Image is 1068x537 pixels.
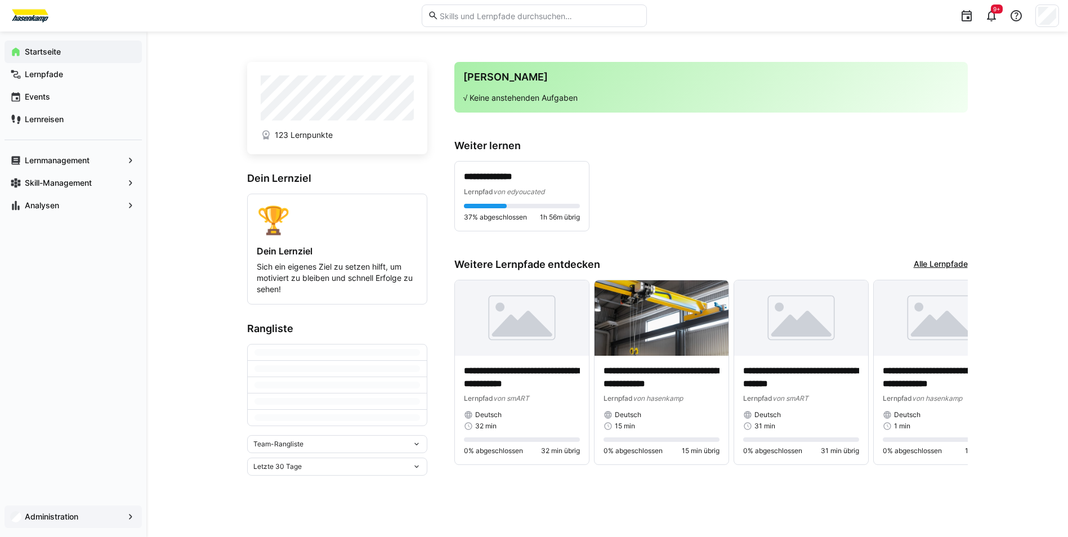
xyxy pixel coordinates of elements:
[253,440,303,449] span: Team-Rangliste
[821,446,859,455] span: 31 min übrig
[247,172,427,185] h3: Dein Lernziel
[743,394,772,402] span: Lernpfad
[464,394,493,402] span: Lernpfad
[464,446,523,455] span: 0% abgeschlossen
[754,410,781,419] span: Deutsch
[454,140,968,152] h3: Weiter lernen
[247,323,427,335] h3: Rangliste
[894,422,910,431] span: 1 min
[883,394,912,402] span: Lernpfad
[633,394,683,402] span: von hasenkamp
[734,280,868,356] img: image
[595,280,729,356] img: image
[604,394,633,402] span: Lernpfad
[541,446,580,455] span: 32 min übrig
[257,245,418,257] h4: Dein Lernziel
[439,11,640,21] input: Skills und Lernpfade durchsuchen…
[275,129,333,141] span: 123 Lernpunkte
[894,410,920,419] span: Deutsch
[464,213,527,222] span: 37% abgeschlossen
[993,6,1000,12] span: 9+
[965,446,999,455] span: 1 min übrig
[257,261,418,295] p: Sich ein eigenes Ziel zu setzen hilft, um motiviert zu bleiben und schnell Erfolge zu sehen!
[883,446,942,455] span: 0% abgeschlossen
[463,71,959,83] h3: [PERSON_NAME]
[253,462,302,471] span: Letzte 30 Tage
[615,422,635,431] span: 15 min
[493,394,529,402] span: von smART
[464,187,493,196] span: Lernpfad
[772,394,808,402] span: von smART
[475,422,497,431] span: 32 min
[463,92,959,104] p: √ Keine anstehenden Aufgaben
[743,446,802,455] span: 0% abgeschlossen
[455,280,589,356] img: image
[682,446,720,455] span: 15 min übrig
[914,258,968,271] a: Alle Lernpfade
[604,446,663,455] span: 0% abgeschlossen
[454,258,600,271] h3: Weitere Lernpfade entdecken
[493,187,544,196] span: von edyoucated
[754,422,775,431] span: 31 min
[540,213,580,222] span: 1h 56m übrig
[475,410,502,419] span: Deutsch
[257,203,418,236] div: 🏆
[874,280,1008,356] img: image
[615,410,641,419] span: Deutsch
[912,394,962,402] span: von hasenkamp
